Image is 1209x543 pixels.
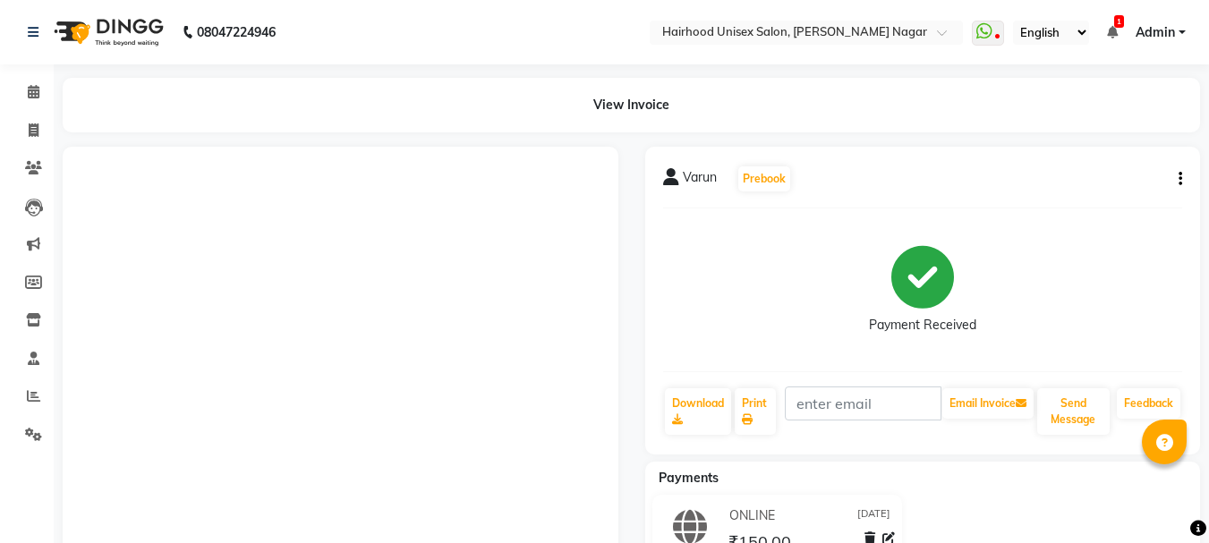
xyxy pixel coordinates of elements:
[1117,388,1180,419] a: Feedback
[63,78,1200,132] div: View Invoice
[46,7,168,57] img: logo
[729,506,775,525] span: ONLINE
[738,166,790,191] button: Prebook
[665,388,731,435] a: Download
[659,470,719,486] span: Payments
[869,316,976,335] div: Payment Received
[1107,24,1118,40] a: 1
[1136,23,1175,42] span: Admin
[683,168,717,193] span: Varun
[1114,15,1124,28] span: 1
[857,506,890,525] span: [DATE]
[1037,388,1110,435] button: Send Message
[785,386,941,420] input: enter email
[197,7,276,57] b: 08047224946
[942,388,1034,419] button: Email Invoice
[735,388,776,435] a: Print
